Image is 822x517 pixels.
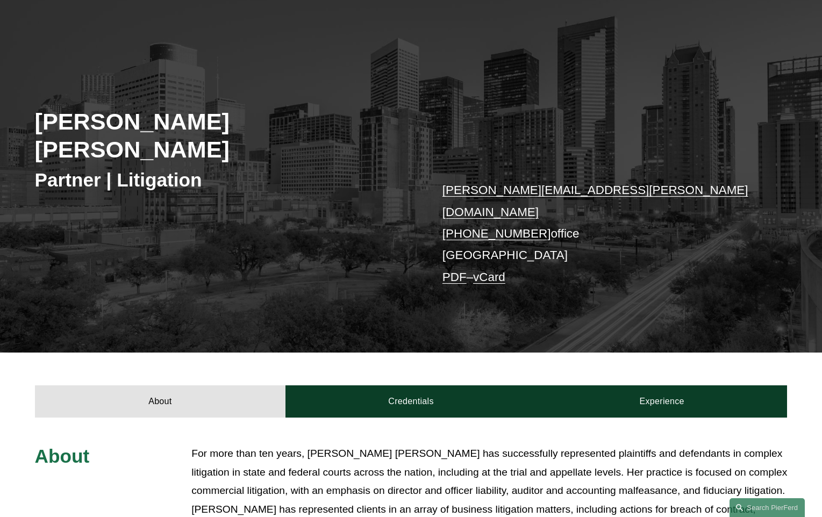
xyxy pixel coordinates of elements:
span: About [35,446,90,466]
a: Credentials [285,385,537,418]
a: PDF [442,270,467,284]
a: Experience [537,385,788,418]
a: vCard [473,270,505,284]
a: About [35,385,286,418]
p: office [GEOGRAPHIC_DATA] – [442,179,756,288]
h3: Partner | Litigation [35,168,411,192]
h2: [PERSON_NAME] [PERSON_NAME] [35,107,411,164]
a: [PERSON_NAME][EMAIL_ADDRESS][PERSON_NAME][DOMAIN_NAME] [442,183,748,218]
a: Search this site [730,498,805,517]
a: [PHONE_NUMBER] [442,227,551,240]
